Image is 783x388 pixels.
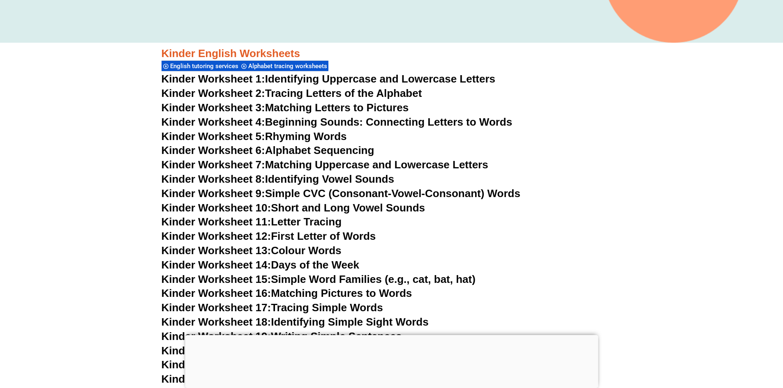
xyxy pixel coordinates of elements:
[162,244,342,257] a: Kinder Worksheet 13:Colour Words
[162,144,374,156] a: Kinder Worksheet 6:Alphabet Sequencing
[162,60,240,71] div: English tutoring services
[162,116,513,128] a: Kinder Worksheet 4:Beginning Sounds: Connecting Letters to Words
[162,73,265,85] span: Kinder Worksheet 1:
[162,187,265,200] span: Kinder Worksheet 9:
[162,87,265,99] span: Kinder Worksheet 2:
[162,287,412,299] a: Kinder Worksheet 16:Matching Pictures to Words
[162,330,402,342] a: Kinder Worksheet 19:Writing Simple Sentences
[162,230,271,242] span: Kinder Worksheet 12:
[248,62,330,70] span: Alphabet tracing worksheets
[162,287,271,299] span: Kinder Worksheet 16:
[162,273,271,285] span: Kinder Worksheet 15:
[162,47,622,61] h3: Kinder English Worksheets
[162,101,409,114] a: Kinder Worksheet 3:Matching Letters to Pictures
[162,173,265,185] span: Kinder Worksheet 8:
[162,344,271,357] span: Kinder Worksheet 20:
[162,259,359,271] a: Kinder Worksheet 14:Days of the Week
[162,173,394,185] a: Kinder Worksheet 8:Identifying Vowel Sounds
[162,373,271,385] span: Kinder Worksheet 22:
[162,216,342,228] a: Kinder Worksheet 11:Letter Tracing
[162,187,520,200] a: Kinder Worksheet 9:Simple CVC (Consonant-Vowel-Consonant) Words
[162,358,271,371] span: Kinder Worksheet 21:
[240,60,328,71] div: Alphabet tracing worksheets
[185,335,598,386] iframe: Advertisement
[162,244,271,257] span: Kinder Worksheet 13:
[162,202,425,214] a: Kinder Worksheet 10:Short and Long Vowel Sounds
[162,144,265,156] span: Kinder Worksheet 6:
[162,373,333,385] a: Kinder Worksheet 22:Food Words
[162,358,345,371] a: Kinder Worksheet 21:Animal Names
[162,130,265,142] span: Kinder Worksheet 5:
[162,116,265,128] span: Kinder Worksheet 4:
[162,344,412,357] a: Kinder Worksheet 20:Matching Words to Pictures
[162,259,271,271] span: Kinder Worksheet 14:
[162,216,271,228] span: Kinder Worksheet 11:
[162,316,271,328] span: Kinder Worksheet 18:
[162,316,429,328] a: Kinder Worksheet 18:Identifying Simple Sight Words
[162,230,376,242] a: Kinder Worksheet 12:First Letter of Words
[162,301,383,314] a: Kinder Worksheet 17:Tracing Simple Words
[162,73,496,85] a: Kinder Worksheet 1:Identifying Uppercase and Lowercase Letters
[646,295,783,388] iframe: Chat Widget
[162,273,476,285] a: Kinder Worksheet 15:Simple Word Families (e.g., cat, bat, hat)
[162,158,488,171] a: Kinder Worksheet 7:Matching Uppercase and Lowercase Letters
[162,301,271,314] span: Kinder Worksheet 17:
[162,330,271,342] span: Kinder Worksheet 19:
[162,101,265,114] span: Kinder Worksheet 3:
[162,158,265,171] span: Kinder Worksheet 7:
[162,130,347,142] a: Kinder Worksheet 5:Rhyming Words
[162,202,271,214] span: Kinder Worksheet 10:
[162,87,422,99] a: Kinder Worksheet 2:Tracing Letters of the Alphabet
[170,62,241,70] span: English tutoring services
